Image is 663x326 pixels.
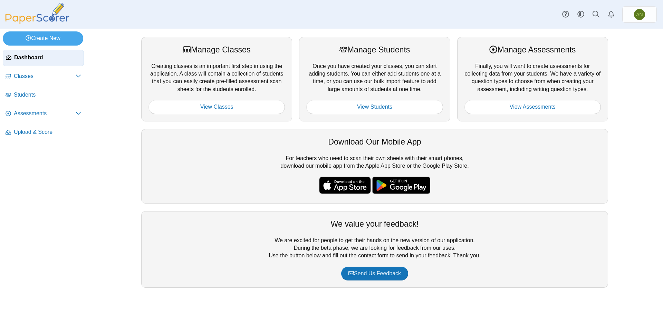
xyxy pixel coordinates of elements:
[636,12,643,17] span: Abby Nance
[3,106,84,122] a: Assessments
[299,37,450,121] div: Once you have created your classes, you can start adding students. You can either add students on...
[148,100,285,114] a: View Classes
[622,6,657,23] a: Abby Nance
[306,44,443,55] div: Manage Students
[634,9,645,20] span: Abby Nance
[14,110,76,117] span: Assessments
[348,270,401,276] span: Send Us Feedback
[14,72,76,80] span: Classes
[14,54,81,61] span: Dashboard
[604,7,619,22] a: Alerts
[141,211,608,288] div: We are excited for people to get their hands on the new version of our application. During the be...
[141,129,608,204] div: For teachers who need to scan their own sheets with their smart phones, download our mobile app f...
[3,50,84,66] a: Dashboard
[141,37,292,121] div: Creating classes is an important first step in using the application. A class will contain a coll...
[148,218,601,229] div: We value your feedback!
[3,124,84,141] a: Upload & Score
[3,68,84,85] a: Classes
[306,100,443,114] a: View Students
[319,177,371,194] img: apple-store-badge.svg
[3,19,72,25] a: PaperScorer
[148,44,285,55] div: Manage Classes
[14,128,81,136] span: Upload & Score
[3,87,84,103] a: Students
[457,37,608,121] div: Finally, you will want to create assessments for collecting data from your students. We have a va...
[3,3,72,24] img: PaperScorer
[3,31,83,45] a: Create New
[148,136,601,147] div: Download Our Mobile App
[464,100,601,114] a: View Assessments
[464,44,601,55] div: Manage Assessments
[372,177,430,194] img: google-play-badge.png
[14,91,81,99] span: Students
[341,267,408,280] a: Send Us Feedback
